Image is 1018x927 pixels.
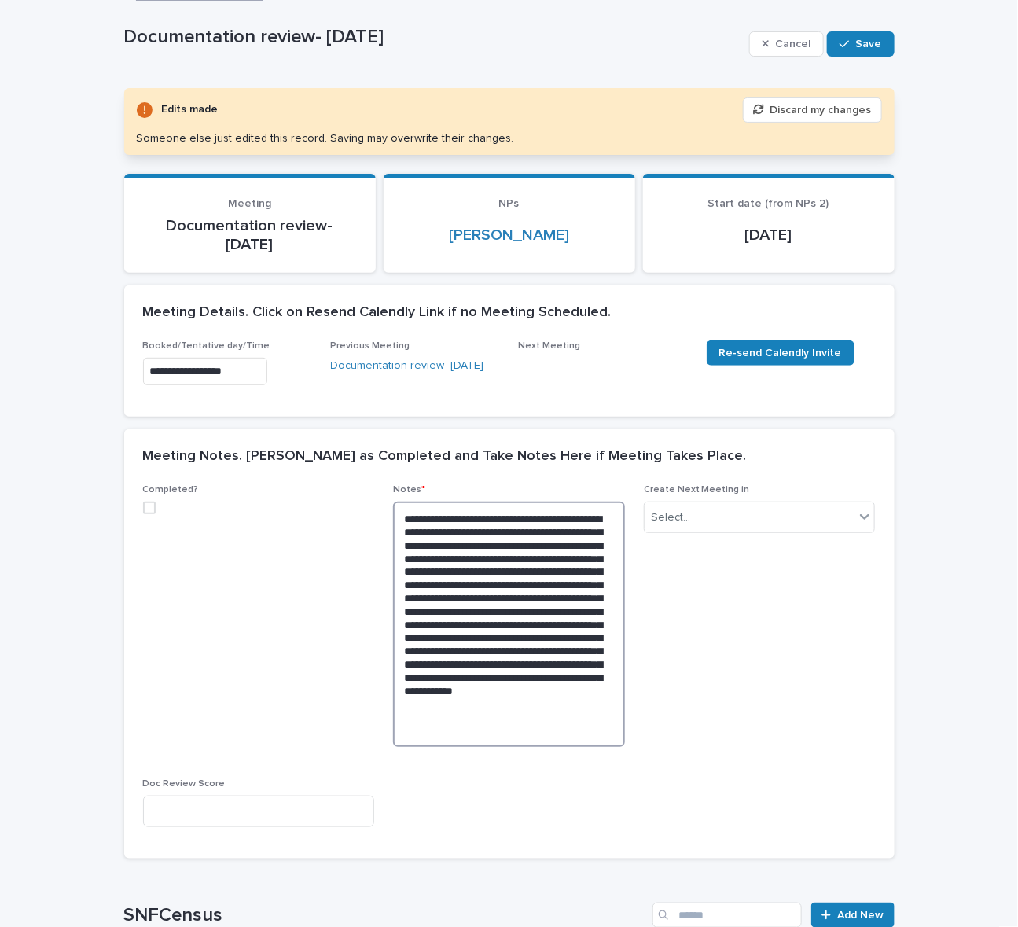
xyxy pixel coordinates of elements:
[662,226,876,245] p: [DATE]
[827,31,894,57] button: Save
[519,358,688,374] p: -
[143,216,357,254] p: Documentation review- [DATE]
[393,485,425,495] span: Notes
[124,26,743,49] p: Documentation review- [DATE]
[124,904,647,927] h1: SNFCensus
[143,779,226,789] span: Doc Review Score
[743,97,882,123] button: Discard my changes
[708,198,829,209] span: Start date (from NPs 2)
[143,304,612,322] h2: Meeting Details. Click on Resend Calendly Link if no Meeting Scheduled.
[228,198,271,209] span: Meeting
[519,341,581,351] span: Next Meeting
[331,341,410,351] span: Previous Meeting
[143,448,747,465] h2: Meeting Notes. [PERSON_NAME] as Completed and Take Notes Here if Meeting Takes Place.
[775,39,810,50] span: Cancel
[143,485,199,495] span: Completed?
[856,39,882,50] span: Save
[749,31,825,57] button: Cancel
[137,132,514,145] div: Someone else just edited this record. Saving may overwrite their changes.
[162,100,219,120] div: Edits made
[499,198,520,209] span: NPs
[707,340,854,366] a: Re-send Calendly Invite
[651,509,690,526] div: Select...
[644,485,750,495] span: Create Next Meeting in
[143,341,270,351] span: Booked/Tentative day/Time
[449,226,569,245] a: [PERSON_NAME]
[719,348,842,359] span: Re-send Calendly Invite
[331,358,484,374] a: Documentation review- [DATE]
[838,910,884,921] span: Add New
